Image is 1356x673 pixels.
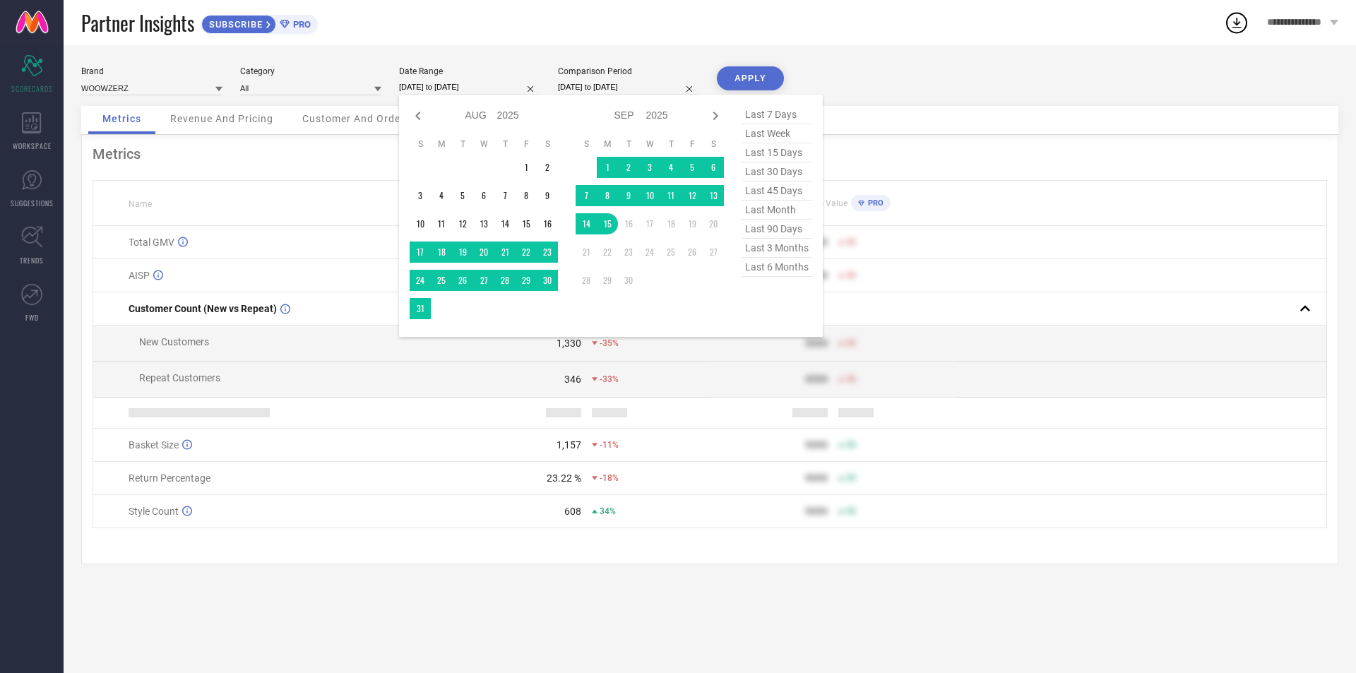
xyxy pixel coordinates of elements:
[682,213,703,234] td: Fri Sep 19 2025
[93,145,1327,162] div: Metrics
[618,270,639,291] td: Tue Sep 30 2025
[240,66,381,76] div: Category
[537,213,558,234] td: Sat Aug 16 2025
[129,237,174,248] span: Total GMV
[576,213,597,234] td: Sun Sep 14 2025
[618,138,639,150] th: Tuesday
[537,242,558,263] td: Sat Aug 23 2025
[537,138,558,150] th: Saturday
[707,107,724,124] div: Next month
[742,220,812,239] span: last 90 days
[1224,10,1249,35] div: Open download list
[639,138,660,150] th: Wednesday
[742,258,812,277] span: last 6 months
[139,336,209,347] span: New Customers
[846,473,856,483] span: 50
[452,213,473,234] td: Tue Aug 12 2025
[399,80,540,95] input: Select date range
[576,270,597,291] td: Sun Sep 28 2025
[431,138,452,150] th: Monday
[597,138,618,150] th: Monday
[473,242,494,263] td: Wed Aug 20 2025
[703,138,724,150] th: Saturday
[864,198,884,208] span: PRO
[170,113,273,124] span: Revenue And Pricing
[129,472,210,484] span: Return Percentage
[129,303,277,314] span: Customer Count (New vs Repeat)
[742,105,812,124] span: last 7 days
[410,138,431,150] th: Sunday
[431,270,452,291] td: Mon Aug 25 2025
[660,242,682,263] td: Thu Sep 25 2025
[410,242,431,263] td: Sun Aug 17 2025
[13,141,52,151] span: WORKSPACE
[557,439,581,451] div: 1,157
[494,138,516,150] th: Thursday
[639,185,660,206] td: Wed Sep 10 2025
[139,372,220,383] span: Repeat Customers
[703,213,724,234] td: Sat Sep 20 2025
[597,185,618,206] td: Mon Sep 08 2025
[742,143,812,162] span: last 15 days
[129,506,179,517] span: Style Count
[557,338,581,349] div: 1,330
[703,185,724,206] td: Sat Sep 13 2025
[660,157,682,178] td: Thu Sep 04 2025
[431,213,452,234] td: Mon Aug 11 2025
[473,270,494,291] td: Wed Aug 27 2025
[846,374,856,384] span: 50
[452,185,473,206] td: Tue Aug 05 2025
[473,185,494,206] td: Wed Aug 06 2025
[537,270,558,291] td: Sat Aug 30 2025
[618,242,639,263] td: Tue Sep 23 2025
[600,374,619,384] span: -33%
[660,213,682,234] td: Thu Sep 18 2025
[202,19,266,30] span: SUBSCRIBE
[846,338,856,348] span: 50
[129,270,150,281] span: AISP
[597,213,618,234] td: Mon Sep 15 2025
[494,213,516,234] td: Thu Aug 14 2025
[473,138,494,150] th: Wednesday
[660,185,682,206] td: Thu Sep 11 2025
[410,213,431,234] td: Sun Aug 10 2025
[846,237,856,247] span: 50
[600,506,616,516] span: 34%
[516,138,537,150] th: Friday
[742,201,812,220] span: last month
[576,242,597,263] td: Sun Sep 21 2025
[516,242,537,263] td: Fri Aug 22 2025
[201,11,318,34] a: SUBSCRIBEPRO
[618,157,639,178] td: Tue Sep 02 2025
[639,213,660,234] td: Wed Sep 17 2025
[25,312,39,323] span: FWD
[682,138,703,150] th: Friday
[81,8,194,37] span: Partner Insights
[597,157,618,178] td: Mon Sep 01 2025
[302,113,410,124] span: Customer And Orders
[558,80,699,95] input: Select comparison period
[805,374,828,385] div: 9999
[558,66,699,76] div: Comparison Period
[576,185,597,206] td: Sun Sep 07 2025
[639,157,660,178] td: Wed Sep 03 2025
[494,185,516,206] td: Thu Aug 07 2025
[431,185,452,206] td: Mon Aug 04 2025
[494,270,516,291] td: Thu Aug 28 2025
[805,439,828,451] div: 9999
[846,270,856,280] span: 50
[576,138,597,150] th: Sunday
[494,242,516,263] td: Thu Aug 21 2025
[805,506,828,517] div: 9999
[660,138,682,150] th: Thursday
[682,185,703,206] td: Fri Sep 12 2025
[290,19,311,30] span: PRO
[846,506,856,516] span: 50
[703,242,724,263] td: Sat Sep 27 2025
[682,242,703,263] td: Fri Sep 26 2025
[537,157,558,178] td: Sat Aug 02 2025
[20,255,44,266] span: TRENDS
[473,213,494,234] td: Wed Aug 13 2025
[717,66,784,90] button: APPLY
[639,242,660,263] td: Wed Sep 24 2025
